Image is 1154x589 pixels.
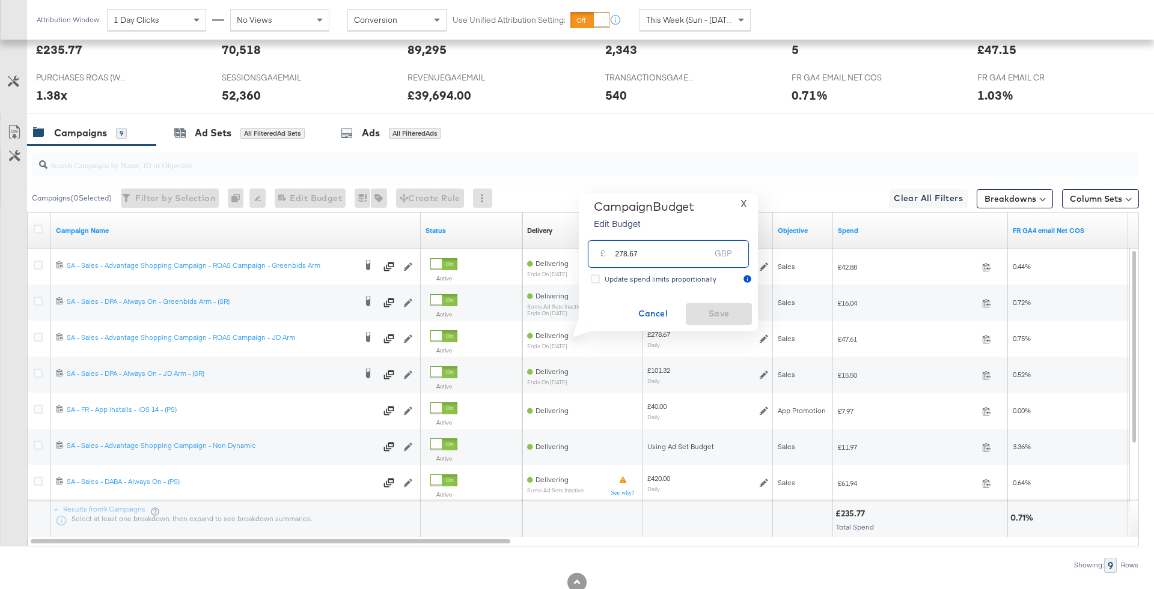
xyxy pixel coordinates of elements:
[1010,512,1037,524] div: 0.71%
[594,217,694,229] p: Edit Budget
[792,86,828,104] div: 0.71%
[36,72,126,83] span: PURCHASES ROAS (WEBSITE EVENTS)
[67,477,376,489] a: SA - Sales - DABA - Always On - (PS)
[67,477,376,486] div: SA - Sales - DABA - Always On - (PS)
[1104,558,1117,573] div: 9
[647,377,660,384] sub: Daily
[389,128,441,139] div: All Filtered Ads
[36,86,67,104] div: 1.38x
[56,226,416,235] a: Your campaign name.
[430,346,457,354] label: Active
[430,274,457,282] label: Active
[838,226,1003,235] a: The total amount spent to date.
[408,72,498,83] span: REVENUEGA4EMAIL
[47,148,1037,172] input: Search Campaigns by Name, ID or Objective
[408,41,447,58] div: 89,295
[1120,561,1139,569] div: Rows
[1013,334,1031,343] span: 0.75%
[778,298,795,307] span: Sales
[67,261,355,270] div: SA - Sales - Advantage Shopping Campaign - ROAS Campaign - Greenbids Arm
[894,191,963,206] span: Clear All Filters
[624,306,681,321] span: Cancel
[527,379,569,385] sub: ends on [DATE]
[778,262,795,271] span: Sales
[1013,370,1031,379] span: 0.52%
[32,193,112,204] div: Campaigns ( 0 Selected)
[889,189,968,208] button: Clear All Filters
[1013,442,1031,451] span: 3.36%
[536,406,569,415] span: Delivering
[354,14,397,25] span: Conversion
[67,441,376,450] div: SA - Sales - Advantage Shopping Campaign - Non Dynamic
[67,405,376,417] a: SA - FR - App installs - iOS 14 - (PS)
[977,189,1053,208] button: Breakdowns
[430,491,457,498] label: Active
[430,382,457,390] label: Active
[67,369,355,381] a: SA - Sales - DPA - Always On - JD Arm - (SR)
[240,128,305,139] div: All Filtered Ad Sets
[778,370,795,379] span: Sales
[647,413,660,420] sub: Daily
[838,406,977,415] span: £7.97
[536,259,569,268] span: Delivering
[838,262,977,271] span: £42.88
[237,14,272,25] span: No Views
[527,226,552,235] a: Reflects the ability of your Ad Campaign to achieve delivery based on ad states, schedule and bud...
[647,485,660,492] sub: Daily
[838,334,977,343] span: £47.61
[1062,189,1139,208] button: Column Sets
[596,246,610,267] div: £
[647,341,660,348] sub: Daily
[710,246,736,267] div: GBP
[362,126,380,140] div: Ads
[792,41,799,58] div: 5
[536,291,569,300] span: Delivering
[36,41,82,58] div: £235.77
[426,226,517,235] a: Shows the current state of your Ad Campaign.
[647,474,670,483] div: £420.00
[1013,478,1031,487] span: 0.64%
[605,86,627,104] div: 540
[1013,262,1031,271] span: 0.44%
[615,236,710,262] input: Enter your budget
[67,297,355,306] div: SA - Sales - DPA - Always On - Greenbids Arm - (SR)
[977,86,1013,104] div: 1.03%
[620,303,686,325] button: Cancel
[1013,406,1031,415] span: 0.00%
[67,441,376,453] a: SA - Sales - Advantage Shopping Campaign - Non Dynamic
[430,418,457,426] label: Active
[835,508,869,519] div: £235.77
[838,298,977,307] span: £16.04
[778,442,795,451] span: Sales
[594,199,694,214] div: Campaign Budget
[838,370,977,379] span: £15.50
[647,366,670,375] div: £101.32
[605,41,637,58] div: 2,343
[408,86,471,104] div: £39,694.00
[605,72,695,83] span: TRANSACTIONSGA4EMAIL
[740,195,747,212] span: X
[1013,298,1031,307] span: 0.72%
[778,226,828,235] a: Your campaign's objective.
[646,14,736,25] span: This Week (Sun - [DATE])
[792,72,882,83] span: FR GA4 EMAIL NET COS
[527,271,569,277] sub: ends on [DATE]
[1073,561,1104,569] div: Showing:
[778,334,795,343] span: Sales
[527,303,584,310] sub: Some Ad Sets Inactive
[536,475,569,484] span: Delivering
[67,369,355,378] div: SA - Sales - DPA - Always On - JD Arm - (SR)
[527,343,569,349] sub: ends on [DATE]
[536,442,569,451] span: Delivering
[36,16,101,24] div: Attribution Window:
[778,406,826,415] span: App Promotion
[977,41,1016,58] div: £47.15
[838,479,977,488] span: £61.94
[228,189,249,208] div: 0
[527,310,584,316] sub: ends on [DATE]
[527,226,552,235] div: Delivery
[527,487,584,494] sub: Some Ad Sets Inactive
[430,455,457,462] label: Active
[67,297,355,309] a: SA - Sales - DPA - Always On - Greenbids Arm - (SR)
[647,442,768,452] div: Using Ad Set Budget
